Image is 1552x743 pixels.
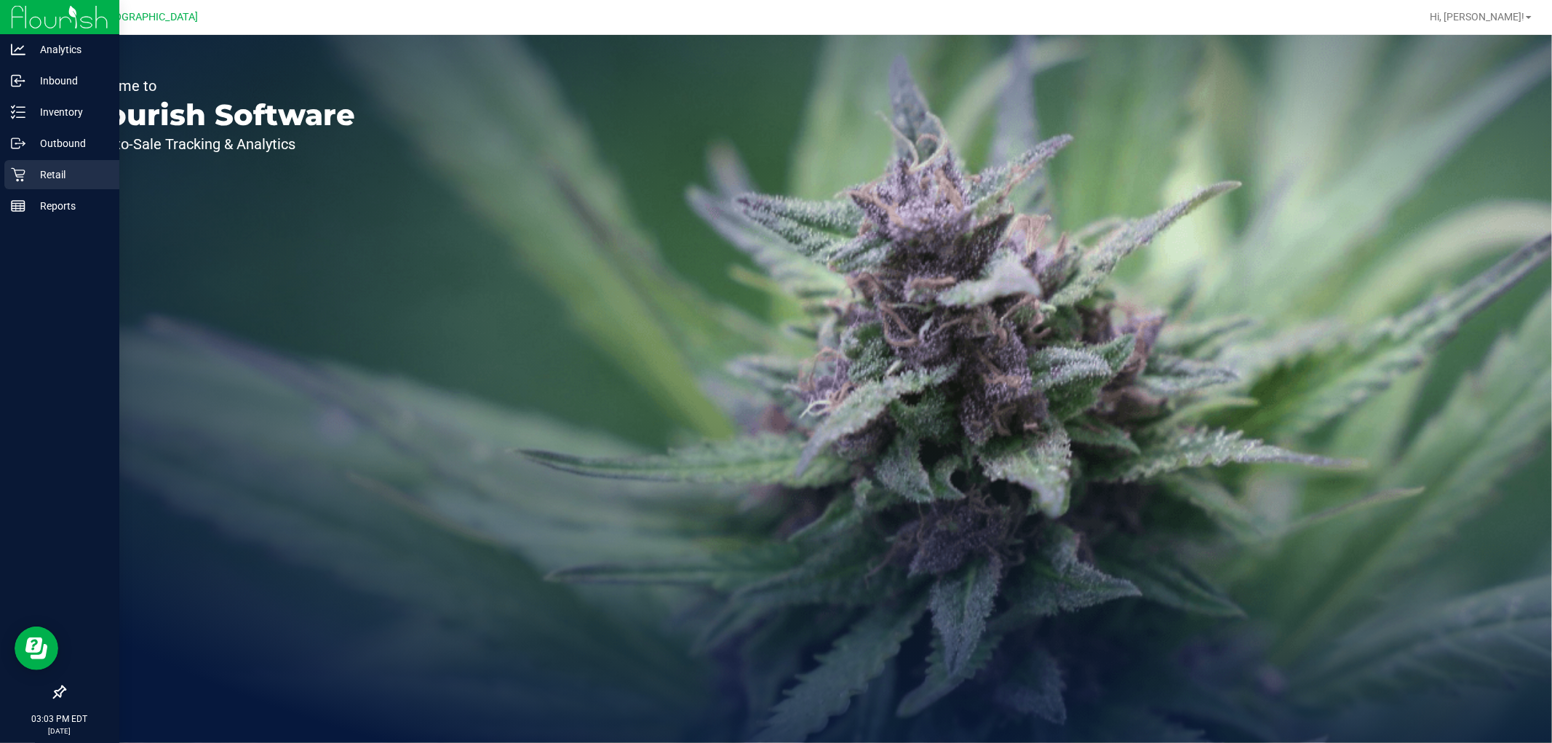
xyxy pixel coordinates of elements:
[11,73,25,88] inline-svg: Inbound
[25,72,113,90] p: Inbound
[15,627,58,670] iframe: Resource center
[25,166,113,183] p: Retail
[11,199,25,213] inline-svg: Reports
[25,135,113,152] p: Outbound
[25,197,113,215] p: Reports
[7,726,113,736] p: [DATE]
[25,103,113,121] p: Inventory
[11,42,25,57] inline-svg: Analytics
[1430,11,1524,23] span: Hi, [PERSON_NAME]!
[11,136,25,151] inline-svg: Outbound
[11,105,25,119] inline-svg: Inventory
[99,11,199,23] span: [GEOGRAPHIC_DATA]
[7,712,113,726] p: 03:03 PM EDT
[11,167,25,182] inline-svg: Retail
[25,41,113,58] p: Analytics
[79,137,355,151] p: Seed-to-Sale Tracking & Analytics
[79,79,355,93] p: Welcome to
[79,100,355,130] p: Flourish Software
